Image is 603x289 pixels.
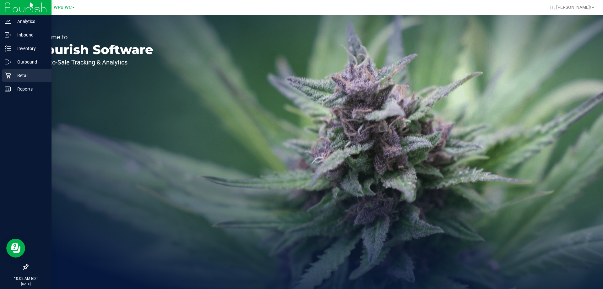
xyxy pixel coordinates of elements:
[3,276,49,281] p: 10:02 AM EDT
[19,238,26,245] iframe: Resource center unread badge
[6,239,25,258] iframe: Resource center
[11,31,49,39] p: Inbound
[34,34,153,40] p: Welcome to
[11,72,49,79] p: Retail
[34,43,153,56] p: Flourish Software
[11,45,49,52] p: Inventory
[11,58,49,66] p: Outbound
[5,45,11,52] inline-svg: Inventory
[54,5,72,10] span: WPB WC
[5,18,11,25] inline-svg: Analytics
[11,85,49,93] p: Reports
[550,5,591,10] span: Hi, [PERSON_NAME]!
[34,59,153,65] p: Seed-to-Sale Tracking & Analytics
[5,86,11,92] inline-svg: Reports
[3,281,49,286] p: [DATE]
[11,18,49,25] p: Analytics
[5,59,11,65] inline-svg: Outbound
[5,32,11,38] inline-svg: Inbound
[5,72,11,79] inline-svg: Retail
